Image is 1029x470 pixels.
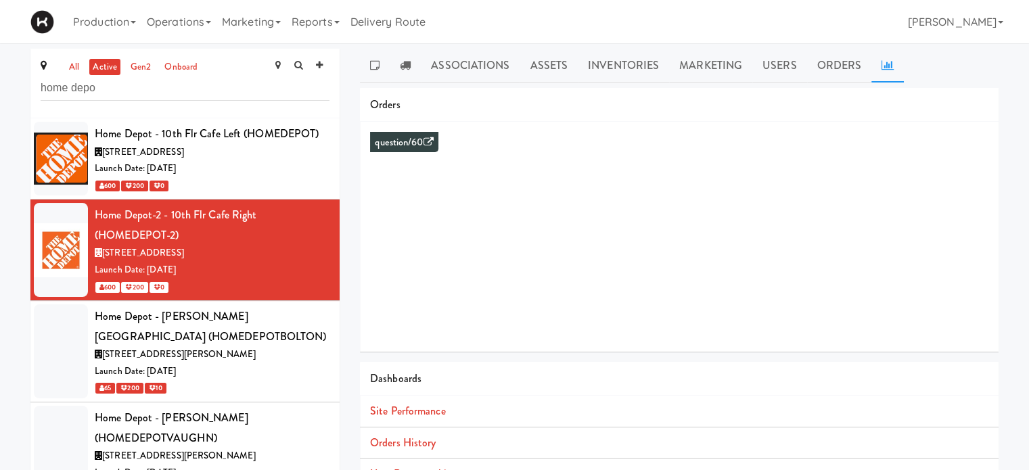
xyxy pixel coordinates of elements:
[102,145,184,158] span: [STREET_ADDRESS]
[30,118,340,199] li: Home Depot - 10th Flr Cafe Left (HOMEDEPOT)[STREET_ADDRESS]Launch Date: [DATE] 600 200 0
[145,383,166,394] span: 10
[752,49,807,83] a: Users
[121,181,147,191] span: 200
[370,403,446,419] a: Site Performance
[116,383,143,394] span: 200
[41,76,329,101] input: Search site
[161,59,201,76] a: onboard
[421,49,520,83] a: Associations
[95,160,329,177] div: Launch Date: [DATE]
[95,262,329,279] div: Launch Date: [DATE]
[520,49,578,83] a: Assets
[578,49,669,83] a: Inventories
[370,97,401,112] span: Orders
[95,306,329,346] div: Home Depot - [PERSON_NAME][GEOGRAPHIC_DATA] (HOMEDEPOTBOLTON)
[102,449,256,462] span: [STREET_ADDRESS][PERSON_NAME]
[89,59,120,76] a: active
[102,348,256,360] span: [STREET_ADDRESS][PERSON_NAME]
[121,282,147,293] span: 200
[30,199,340,301] li: Home Depot-2 - 10th Flr Cafe Right (HOMEDEPOT-2)[STREET_ADDRESS]Launch Date: [DATE] 600 200 0
[95,282,120,293] span: 600
[150,282,168,293] span: 0
[95,181,120,191] span: 600
[95,205,329,245] div: Home Depot-2 - 10th Flr Cafe Right (HOMEDEPOT-2)
[95,383,115,394] span: 65
[370,435,436,450] a: Orders History
[807,49,872,83] a: Orders
[370,371,421,386] span: Dashboards
[102,246,184,259] span: [STREET_ADDRESS]
[30,10,54,34] img: Micromart
[95,124,329,144] div: Home Depot - 10th Flr Cafe Left (HOMEDEPOT)
[66,59,83,76] a: all
[95,363,329,380] div: Launch Date: [DATE]
[127,59,154,76] a: gen2
[95,408,329,448] div: Home Depot - [PERSON_NAME] (HOMEDEPOTVAUGHN)
[30,301,340,402] li: Home Depot - [PERSON_NAME][GEOGRAPHIC_DATA] (HOMEDEPOTBOLTON)[STREET_ADDRESS][PERSON_NAME]Launch ...
[669,49,752,83] a: Marketing
[375,135,433,149] a: question/60
[150,181,168,191] span: 0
